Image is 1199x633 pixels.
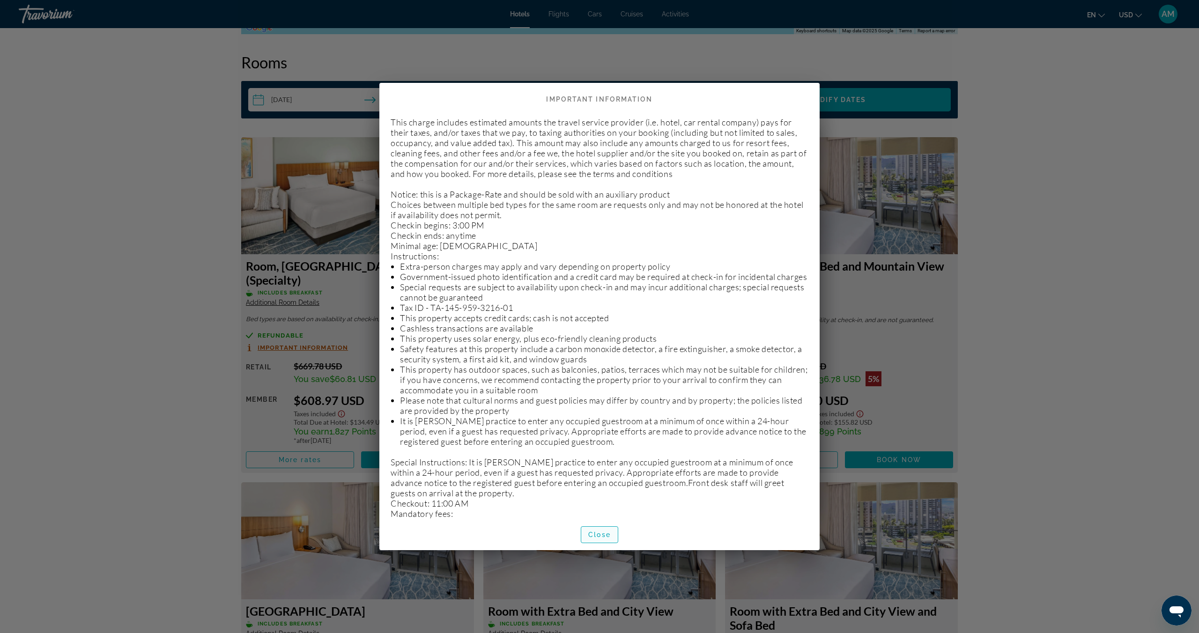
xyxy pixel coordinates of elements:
li: Safety features at this property include a carbon monoxide detector, a fire extinguisher, a smoke... [400,344,808,364]
li: Tax ID - TA-145-959-3216-01 [400,302,808,313]
h2: Important Information [379,83,820,107]
li: This property has outdoor spaces, such as balconies, patios, terraces which may not be suitable f... [400,364,808,395]
button: Close [581,526,618,543]
li: It is [PERSON_NAME] practice to enter any occupied guestroom at a minimum of once within a 24-hou... [400,416,808,447]
li: Please note that cultural norms and guest policies may differ by country and by property; the pol... [400,395,808,416]
li: Government-issued photo identification and a credit card may be required at check-in for incident... [400,272,808,282]
li: Special requests are subject to availability upon check-in and may incur additional charges; spec... [400,282,808,302]
span: Close [588,531,611,538]
li: Extra-person charges may apply and vary depending on property policy [400,261,808,272]
iframe: Button to launch messaging window [1162,596,1192,626]
li: Cashless transactions are available [400,323,808,333]
li: This property accepts credit cards; cash is not accepted [400,313,808,323]
li: This property uses solar energy, plus eco-friendly cleaning products [400,333,808,344]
